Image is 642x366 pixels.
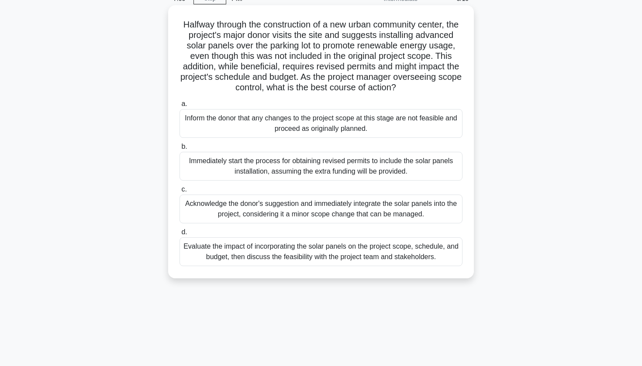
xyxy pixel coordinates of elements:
[179,237,463,266] div: Evaluate the impact of incorporating the solar panels on the project scope, schedule, and budget,...
[179,195,463,223] div: Acknowledge the donor's suggestion and immediately integrate the solar panels into the project, c...
[181,100,187,107] span: a.
[179,19,463,93] h5: Halfway through the construction of a new urban community center, the project's major donor visit...
[181,185,186,193] span: c.
[181,228,187,236] span: d.
[181,143,187,150] span: b.
[179,109,463,138] div: Inform the donor that any changes to the project scope at this stage are not feasible and proceed...
[179,152,463,181] div: Immediately start the process for obtaining revised permits to include the solar panels installat...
